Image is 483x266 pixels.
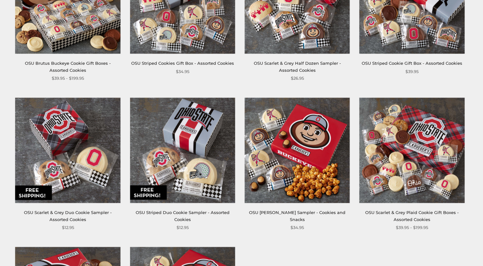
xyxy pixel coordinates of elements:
[176,68,189,75] span: $34.95
[177,224,189,231] span: $12.95
[291,224,304,231] span: $34.95
[25,61,111,72] a: OSU Brutus Buckeye Cookie Gift Boxes - Assorted Cookies
[405,68,419,75] span: $39.95
[15,98,120,203] img: OSU Scarlet & Grey Duo Cookie Sampler - Assorted Cookies
[62,224,74,231] span: $12.95
[131,61,234,66] a: OSU Striped Cookies Gift Box - Assorted Cookies
[362,61,462,66] a: OSU Striped Cookie Gift Box - Assorted Cookies
[365,210,459,222] a: OSU Scarlet & Grey Plaid Cookie Gift Boxes - Assorted Cookies
[359,98,464,203] img: OSU Scarlet & Grey Plaid Cookie Gift Boxes - Assorted Cookies
[245,98,350,203] img: OSU Brutus Buckeye Sampler - Cookies and Snacks
[291,75,304,82] span: $26.95
[52,75,84,82] span: $39.95 - $199.95
[249,210,345,222] a: OSU [PERSON_NAME] Sampler - Cookies and Snacks
[130,98,235,203] img: OSU Striped Duo Cookie Sampler - Assorted Cookies
[254,61,341,72] a: OSU Scarlet & Grey Half Dozen Sampler - Assorted Cookies
[24,210,112,222] a: OSU Scarlet & Grey Duo Cookie Sampler - Assorted Cookies
[396,224,428,231] span: $39.95 - $199.95
[136,210,230,222] a: OSU Striped Duo Cookie Sampler - Assorted Cookies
